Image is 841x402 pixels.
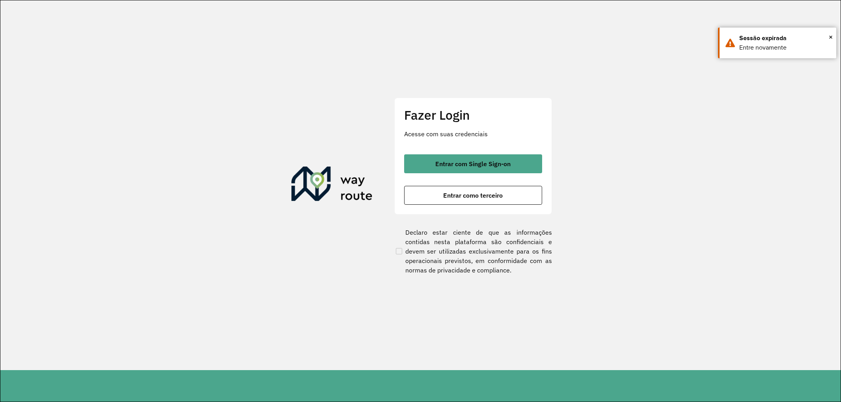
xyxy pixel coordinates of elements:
[291,167,373,204] img: Roteirizador AmbevTech
[404,186,542,205] button: button
[829,31,833,43] button: Close
[435,161,511,167] span: Entrar com Single Sign-on
[404,129,542,139] p: Acesse com suas credenciais
[404,107,542,122] h2: Fazer Login
[443,192,503,198] span: Entrar como terceiro
[829,31,833,43] span: ×
[739,33,830,43] div: Sessão expirada
[404,154,542,173] button: button
[739,43,830,52] div: Entre novamente
[394,228,552,275] label: Declaro estar ciente de que as informações contidas nesta plataforma são confidenciais e devem se...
